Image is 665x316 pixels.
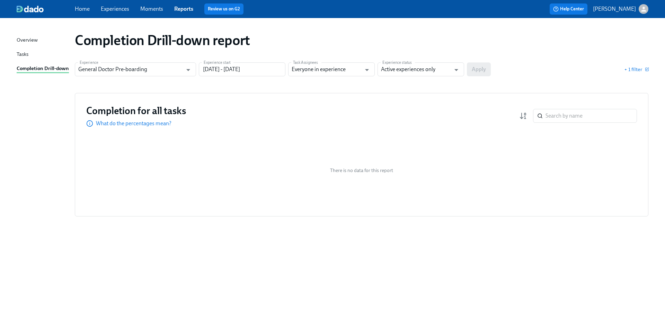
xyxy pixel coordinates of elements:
span: There is no data for this report [330,167,393,174]
div: Overview [17,36,38,45]
a: Completion Drill-down [17,65,69,73]
svg: Completion rate (low to high) [519,112,527,120]
a: dado [17,6,75,12]
a: Tasks [17,50,69,59]
a: Overview [17,36,69,45]
a: Experiences [101,6,129,12]
button: Help Center [550,3,587,15]
a: Home [75,6,90,12]
img: dado [17,6,44,12]
div: Tasks [17,50,28,59]
span: Help Center [553,6,584,12]
a: Moments [140,6,163,12]
button: [PERSON_NAME] [593,4,648,14]
button: Review us on G2 [204,3,243,15]
p: What do the percentages mean? [96,120,171,127]
a: Review us on G2 [208,6,240,12]
input: Search by name [546,109,637,123]
button: + 1 filter [624,66,648,73]
h1: Completion Drill-down report [75,32,250,49]
button: Open [362,65,372,75]
p: [PERSON_NAME] [593,5,636,13]
button: Open [451,65,462,75]
h3: Completion for all tasks [86,104,186,117]
a: Reports [174,6,193,12]
button: Open [183,65,194,75]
